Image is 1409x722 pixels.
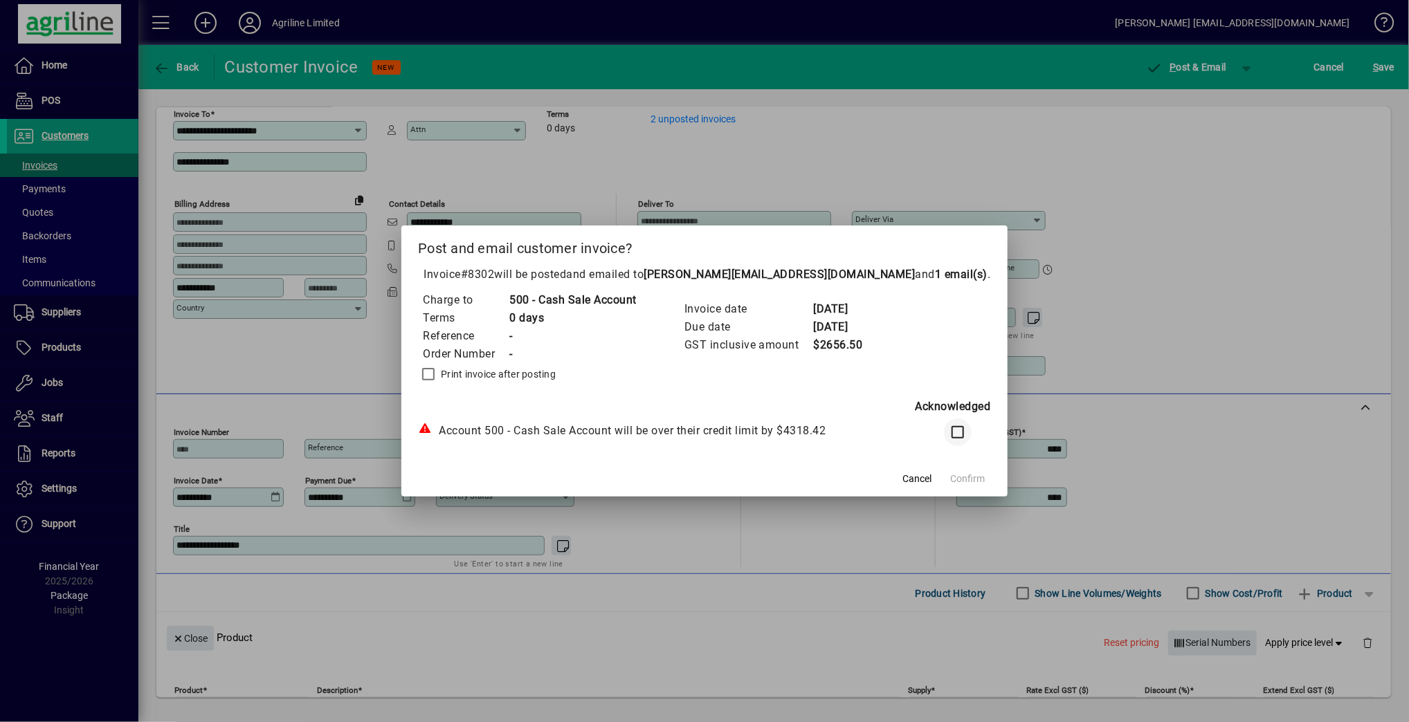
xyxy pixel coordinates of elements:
[422,345,509,363] td: Order Number
[509,309,637,327] td: 0 days
[418,423,923,439] div: Account 500 - Cash Sale Account will be over their credit limit by $4318.42
[422,327,509,345] td: Reference
[422,291,509,309] td: Charge to
[644,268,916,281] b: [PERSON_NAME][EMAIL_ADDRESS][DOMAIN_NAME]
[896,466,940,491] button: Cancel
[813,318,869,336] td: [DATE]
[916,268,988,281] span: and
[813,336,869,354] td: $2656.50
[684,318,813,336] td: Due date
[509,327,637,345] td: -
[813,300,869,318] td: [DATE]
[903,472,932,486] span: Cancel
[461,268,495,281] span: #8302
[401,225,1008,266] h2: Post and email customer invoice?
[684,336,813,354] td: GST inclusive amount
[509,345,637,363] td: -
[684,300,813,318] td: Invoice date
[509,291,637,309] td: 500 - Cash Sale Account
[935,268,988,281] b: 1 email(s)
[418,266,991,283] p: Invoice will be posted .
[438,367,556,381] label: Print invoice after posting
[422,309,509,327] td: Terms
[566,268,988,281] span: and emailed to
[418,398,991,415] div: Acknowledged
